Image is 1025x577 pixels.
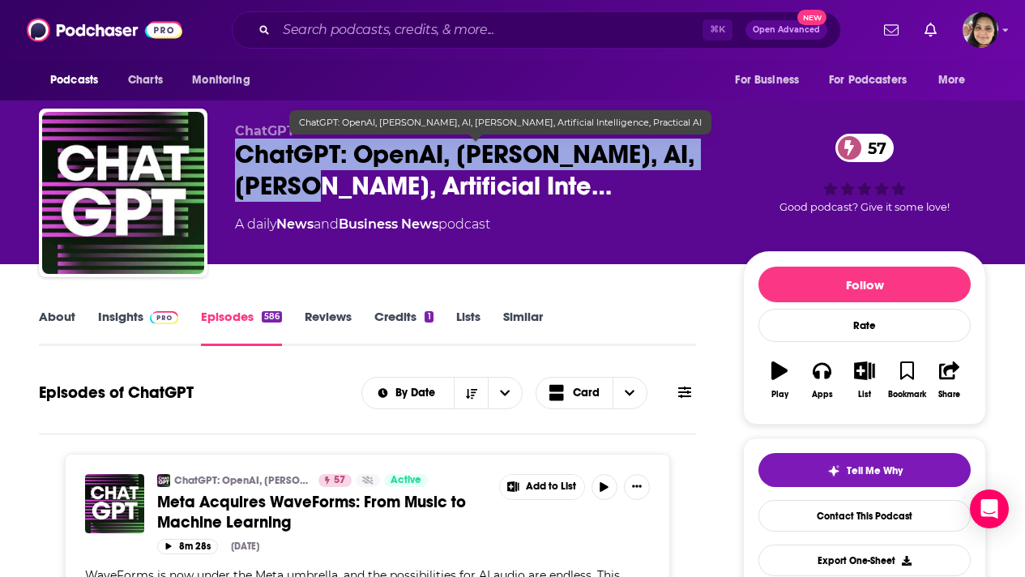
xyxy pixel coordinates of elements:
img: Podchaser - Follow, Share and Rate Podcasts [27,15,182,45]
button: Share [929,351,971,409]
button: Show More Button [500,475,584,499]
a: Business News [339,216,438,232]
div: List [858,390,871,400]
button: Follow [758,267,971,302]
div: ChatGPT: OpenAI, [PERSON_NAME], AI, [PERSON_NAME], Artificial Intelligence, Practical AI [289,110,711,135]
span: For Business [735,69,799,92]
div: Play [771,390,788,400]
button: open menu [724,65,819,96]
input: Search podcasts, credits, & more... [276,17,703,43]
button: Show profile menu [963,12,998,48]
button: Apps [801,351,843,409]
span: More [938,69,966,92]
div: 57Good podcast? Give it some love! [743,123,986,224]
a: InsightsPodchaser Pro [98,309,178,346]
div: A daily podcast [235,215,490,234]
img: Podchaser Pro [150,311,178,324]
div: Search podcasts, credits, & more... [232,11,841,49]
div: 586 [262,311,282,323]
span: Meta Acquires WaveForms: From Music to Machine Learning [157,492,466,532]
a: Charts [117,65,173,96]
span: Open Advanced [753,26,820,34]
button: Bookmark [886,351,928,409]
a: Show notifications dropdown [918,16,943,44]
span: Card [573,387,600,399]
button: tell me why sparkleTell Me Why [758,453,971,487]
img: ChatGPT: OpenAI, Sam Altman, AI, Joe Rogan, Artificial Intelligence, Practical AI [157,474,170,487]
a: News [276,216,314,232]
button: Choose View [536,377,647,409]
button: open menu [927,65,986,96]
div: Share [938,390,960,400]
span: New [797,10,826,25]
span: Podcasts [50,69,98,92]
span: Monitoring [192,69,250,92]
span: Add to List [526,481,576,493]
button: Export One-Sheet [758,545,971,576]
a: Reviews [305,309,352,346]
span: Tell Me Why [847,464,903,477]
a: Lists [456,309,480,346]
img: Meta Acquires WaveForms: From Music to Machine Learning [85,474,144,533]
div: 1 [425,311,433,323]
button: Open AdvancedNew [745,20,827,40]
span: 57 [334,472,345,489]
button: open menu [488,378,522,408]
button: Sort Direction [454,378,488,408]
div: [DATE] [231,541,259,552]
h1: Episodes of ChatGPT [39,383,194,403]
a: Meta Acquires WaveForms: From Music to Machine Learning [157,492,488,532]
a: 57 [835,134,895,162]
span: Good podcast? Give it some love! [779,201,950,213]
button: open menu [39,65,119,96]
div: Open Intercom Messenger [970,489,1009,528]
button: Show More Button [624,474,650,500]
button: 8m 28s [157,539,218,554]
span: ⌘ K [703,19,732,41]
a: 57 [318,474,352,487]
span: ChatGPT [235,123,295,139]
a: Episodes586 [201,309,282,346]
span: Active [391,472,421,489]
span: By Date [395,387,441,399]
a: Credits1 [374,309,433,346]
button: open menu [818,65,930,96]
h2: Choose List sort [361,377,523,409]
span: Charts [128,69,163,92]
img: ChatGPT: OpenAI, Sam Altman, AI, Joe Rogan, Artificial Intelligence, Practical AI [42,112,204,274]
div: Bookmark [888,390,926,400]
a: ChatGPT: OpenAI, [PERSON_NAME], AI, [PERSON_NAME], Artificial Intelligence, Practical AI [174,474,308,487]
img: User Profile [963,12,998,48]
button: open menu [181,65,271,96]
a: About [39,309,75,346]
div: Rate [758,309,971,342]
span: and [314,216,339,232]
div: Apps [812,390,833,400]
img: tell me why sparkle [827,464,840,477]
span: 57 [852,134,895,162]
a: Active [384,474,428,487]
span: Logged in as shelbyjanner [963,12,998,48]
button: Play [758,351,801,409]
button: List [843,351,886,409]
span: For Podcasters [829,69,907,92]
a: Show notifications dropdown [878,16,905,44]
a: Similar [503,309,543,346]
button: open menu [362,387,454,399]
a: Contact This Podcast [758,500,971,532]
